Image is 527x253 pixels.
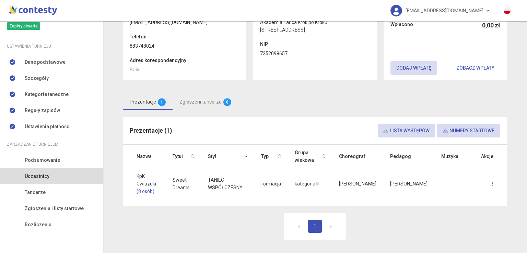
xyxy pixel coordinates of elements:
[308,220,322,233] a: 1
[450,61,500,75] button: Zobacz wpłaty
[130,33,239,40] dt: Telefon
[254,145,288,168] th: Typ
[130,66,239,73] dd: Brak
[130,127,172,134] span: Prezentacje (1)
[378,124,435,137] button: Lista występów
[201,145,255,168] th: Styl
[166,145,201,168] th: Tytuł
[332,145,383,168] th: Choreograf
[390,61,437,75] button: Dodaj wpłatę
[25,156,60,164] span: Podsumowanie
[25,58,66,66] span: Dane podstawowe
[288,168,332,199] td: kategoria III
[383,168,434,199] td: [PERSON_NAME]
[437,124,500,137] button: Numery startowe
[25,205,84,212] span: Zgłoszenia i listy startowe
[123,94,173,110] a: Prezentacje1
[7,141,58,148] span: Zarządzanie turniejem
[288,145,332,168] th: Grupa wiekowa
[254,168,288,199] td: formacja
[158,98,166,106] span: 1
[25,74,49,82] span: Szczegóły
[441,181,443,186] span: -
[201,168,255,199] td: TANIEC WSPÓŁCZESNY
[260,40,370,48] dt: NIP
[383,145,434,168] th: Pedagog
[137,172,159,195] span: KpK Gwiazdki
[434,145,467,168] th: Muzyka
[130,145,166,168] th: Nazwa
[173,94,238,110] a: Zgłoszeni tancerze8
[25,189,46,196] span: Tancerze
[390,21,413,30] span: Wpłacono
[7,22,40,30] span: Zapisy otwarte
[25,221,51,228] span: Rozliczenia
[332,168,383,199] td: [PERSON_NAME]
[25,172,49,180] span: Uczestnicy
[482,21,500,30] h5: 0,00 zł
[260,19,370,26] dd: Akademia Tańca Krok po Kroku
[25,123,71,130] span: Ustawienia płatności
[467,145,500,168] th: Akcje
[130,57,239,64] dt: Adres korespondencyjny
[130,19,239,26] dd: [EMAIL_ADDRESS][DOMAIN_NAME]
[166,168,201,199] td: Sweet Dreams
[25,91,69,98] span: Kategorie taneczne
[223,98,231,106] span: 8
[406,3,483,18] span: [EMAIL_ADDRESS][DOMAIN_NAME]
[260,50,370,57] dd: 7252098657
[130,42,239,50] dd: 883748024
[7,43,96,50] div: Ustawienia turnieju
[137,188,159,195] a: (8 osób)
[25,107,60,114] span: Reguły zapisów
[260,26,370,34] dd: [STREET_ADDRESS]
